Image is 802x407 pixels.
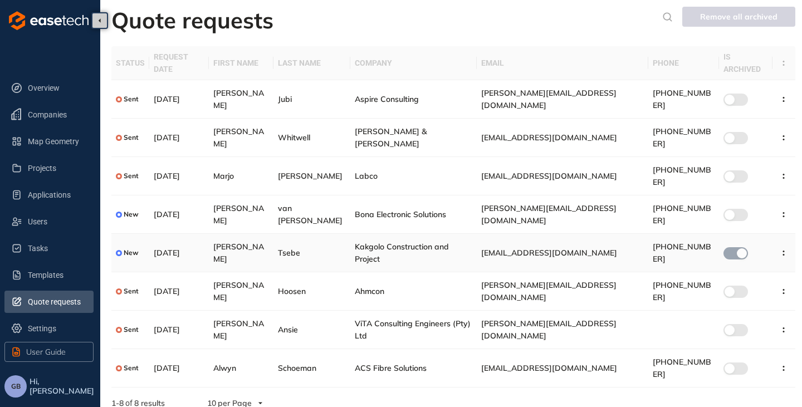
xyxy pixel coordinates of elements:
span: Settings [28,317,85,340]
span: Sent [124,287,139,295]
span: Sent [124,326,139,334]
h2: Quote requests [111,7,273,33]
span: [PERSON_NAME] [213,88,264,110]
button: GB [4,375,27,398]
button: User Guide [4,342,94,362]
span: Overview [28,77,85,99]
span: [PHONE_NUMBER] [653,203,711,225]
span: Hi, [PERSON_NAME] [30,377,96,396]
span: Jubi [278,94,292,104]
span: [DATE] [154,171,180,181]
span: Ahmcon [355,286,384,296]
span: Applications [28,184,85,206]
span: Whitwell [278,133,310,143]
th: Phone [648,46,719,80]
span: Companies [28,104,85,126]
th: Request date [149,46,209,80]
th: Company [350,46,477,80]
span: [PERSON_NAME] [213,318,264,341]
span: [PHONE_NUMBER] [653,280,711,302]
span: [DATE] [154,325,180,335]
span: [EMAIL_ADDRESS][DOMAIN_NAME] [481,248,617,258]
span: [PERSON_NAME][EMAIL_ADDRESS][DOMAIN_NAME] [481,203,617,225]
th: Email [477,46,649,80]
span: [EMAIL_ADDRESS][DOMAIN_NAME] [481,133,617,143]
span: [PHONE_NUMBER] [653,242,711,264]
span: [PHONE_NUMBER] [653,357,711,379]
span: Templates [28,264,85,286]
span: [PERSON_NAME] [213,242,264,264]
span: Tasks [28,237,85,259]
span: Hoosen [278,286,306,296]
span: Projects [28,157,85,179]
span: [PHONE_NUMBER] [653,88,711,110]
span: Sent [124,134,139,141]
span: New [124,249,139,257]
span: [DATE] [154,209,180,219]
span: [PERSON_NAME][EMAIL_ADDRESS][DOMAIN_NAME] [481,318,617,341]
span: Schoeman [278,363,316,373]
span: [PERSON_NAME] & [PERSON_NAME] [355,126,427,149]
span: [PERSON_NAME][EMAIL_ADDRESS][DOMAIN_NAME] [481,280,617,302]
span: [PERSON_NAME][EMAIL_ADDRESS][DOMAIN_NAME] [481,88,617,110]
span: Map Geometry [28,130,85,153]
th: Status [111,46,149,80]
span: [PHONE_NUMBER] [653,126,711,149]
span: Sent [124,364,139,372]
img: logo [9,11,89,30]
span: [DATE] [154,248,180,258]
span: [DATE] [154,286,180,296]
span: ACS Fibre Solutions [355,363,427,373]
span: Aspire Consulting [355,94,419,104]
span: [PERSON_NAME] [213,203,264,225]
span: van [PERSON_NAME] [278,203,343,225]
span: Sent [124,172,139,180]
span: Ansie [278,325,298,335]
span: [EMAIL_ADDRESS][DOMAIN_NAME] [481,363,617,373]
span: Marjo [213,171,234,181]
span: Sent [124,95,139,103]
span: [DATE] [154,363,180,373]
span: [PERSON_NAME] [213,280,264,302]
span: Labco [355,171,378,181]
th: First Name [209,46,273,80]
span: Alwyn [213,363,236,373]
span: [PHONE_NUMBER] [653,165,711,187]
span: Kakgolo Construction and Project [355,242,449,264]
span: Quote requests [28,291,85,313]
span: [EMAIL_ADDRESS][DOMAIN_NAME] [481,171,617,181]
span: [DATE] [154,133,180,143]
span: [PERSON_NAME] [278,171,343,181]
span: Tsebe [278,248,300,258]
span: [DATE] [154,94,180,104]
th: Last Name [273,46,351,80]
span: Users [28,210,85,233]
span: User Guide [26,346,66,358]
span: [PERSON_NAME] [213,126,264,149]
span: ViTA Consulting Engineers (Pty) Ltd [355,318,471,341]
span: Bona Electronic Solutions [355,209,446,219]
span: GB [11,383,21,390]
span: New [124,210,139,218]
th: Is archived [719,46,772,80]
